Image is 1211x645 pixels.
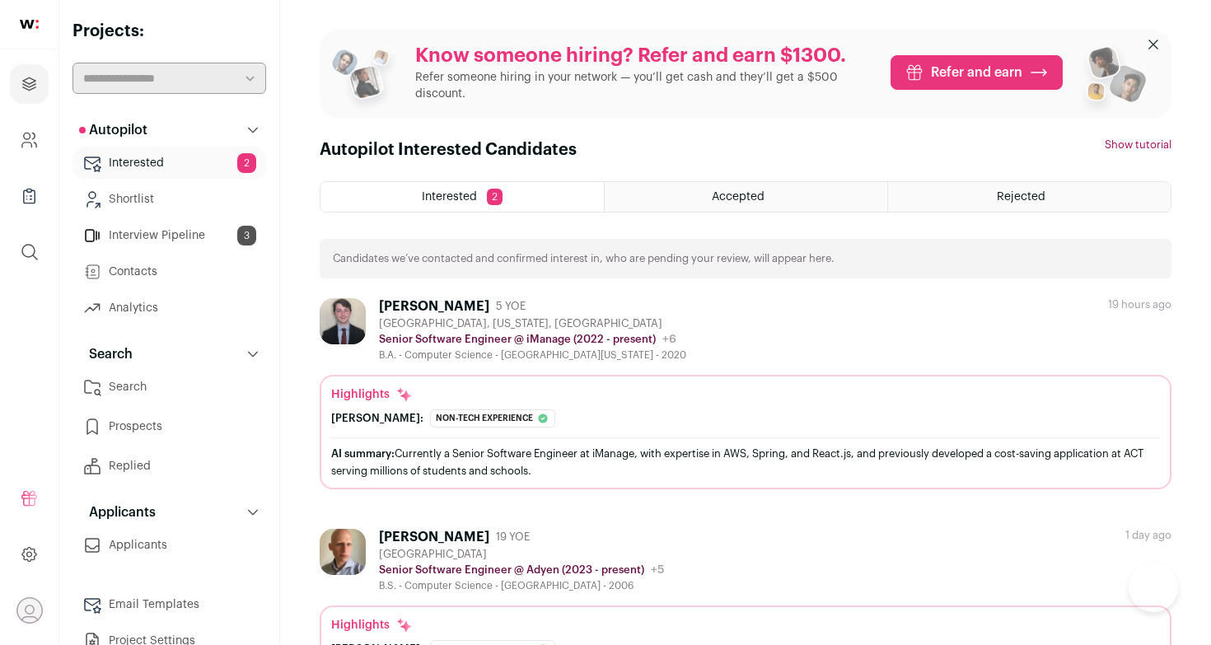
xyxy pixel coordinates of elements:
span: 3 [237,226,256,245]
div: [GEOGRAPHIC_DATA] [379,548,664,561]
a: Contacts [72,255,266,288]
span: 2 [487,189,503,205]
div: [PERSON_NAME]: [331,412,423,425]
span: AI summary: [331,448,395,459]
div: Currently a Senior Software Engineer at iManage, with expertise in AWS, Spring, and React.js, and... [331,445,1160,479]
a: Accepted [605,182,887,212]
img: wellfound-shorthand-0d5821cbd27db2630d0214b213865d53afaa358527fdda9d0ea32b1df1b89c2c.svg [20,20,39,29]
button: Autopilot [72,114,266,147]
p: Applicants [79,502,156,522]
a: Interested2 [72,147,266,180]
div: Non-tech experience [430,409,555,428]
div: Highlights [331,617,413,633]
span: +5 [651,564,664,576]
a: Company Lists [10,176,49,216]
span: Accepted [712,191,764,203]
p: Autopilot [79,120,147,140]
h2: Projects: [72,20,266,43]
a: Refer and earn [891,55,1063,90]
a: Company and ATS Settings [10,120,49,160]
span: 5 YOE [496,300,526,313]
span: 19 YOE [496,530,530,544]
span: +6 [662,334,676,345]
h1: Autopilot Interested Candidates [320,138,577,161]
a: Search [72,371,266,404]
a: [PERSON_NAME] 5 YOE [GEOGRAPHIC_DATA], [US_STATE], [GEOGRAPHIC_DATA] Senior Software Engineer @ i... [320,298,1171,489]
button: Show tutorial [1105,138,1171,152]
p: Refer someone hiring in your network — you’ll get cash and they’ll get a $500 discount. [415,69,877,102]
button: Search [72,338,266,371]
span: Interested [422,191,477,203]
div: [GEOGRAPHIC_DATA], [US_STATE], [GEOGRAPHIC_DATA] [379,317,686,330]
p: Search [79,344,133,364]
div: Highlights [331,386,413,403]
a: Prospects [72,410,266,443]
a: Projects [10,64,49,104]
div: [PERSON_NAME] [379,298,489,315]
img: referral_people_group_2-7c1ec42c15280f3369c0665c33c00ed472fd7f6af9dd0ec46c364f9a93ccf9a4.png [1076,40,1148,119]
a: Replied [72,450,266,483]
p: Know someone hiring? Refer and earn $1300. [415,43,877,69]
p: Senior Software Engineer @ Adyen (2023 - present) [379,563,644,577]
span: 2 [237,153,256,173]
div: 19 hours ago [1108,298,1171,311]
button: Applicants [72,496,266,529]
p: Senior Software Engineer @ iManage (2022 - present) [379,333,656,346]
div: B.S. - Computer Science - [GEOGRAPHIC_DATA] - 2006 [379,579,664,592]
a: Analytics [72,292,266,325]
div: 1 day ago [1125,529,1171,542]
div: [PERSON_NAME] [379,529,489,545]
img: 93f9e5477d2296008e25f5543b20f976b785e7241e7a7bba7331f2812cb31ba2.jpg [320,529,366,575]
a: Interview Pipeline3 [72,219,266,252]
a: Rejected [888,182,1171,212]
a: Shortlist [72,183,266,216]
p: Candidates we’ve contacted and confirmed interest in, who are pending your review, will appear here. [333,252,835,265]
img: referral_people_group_1-3817b86375c0e7f77b15e9e1740954ef64e1f78137dd7e9f4ff27367cb2cd09a.png [330,43,402,115]
div: B.A. - Computer Science - [GEOGRAPHIC_DATA][US_STATE] - 2020 [379,348,686,362]
a: Applicants [72,529,266,562]
span: Rejected [997,191,1045,203]
button: Open dropdown [16,597,43,624]
iframe: Toggle Customer Support [1129,563,1178,612]
img: 264a2442c45fd979aeb5e9f0749d86fa7b72dc7e2dc8e3c07d5a132cfcc9eb03.jpg [320,298,366,344]
a: Email Templates [72,588,266,621]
